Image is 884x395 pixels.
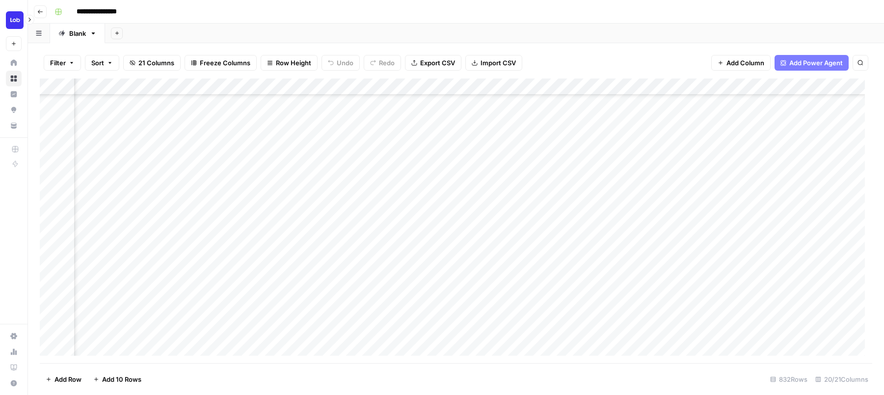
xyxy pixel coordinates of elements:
span: Add Power Agent [789,58,843,68]
span: Undo [337,58,353,68]
a: Your Data [6,118,22,133]
a: Blank [50,24,105,43]
button: Filter [44,55,81,71]
a: Insights [6,86,22,102]
button: Undo [321,55,360,71]
a: Settings [6,328,22,344]
span: Add 10 Rows [102,374,141,384]
span: Add Row [54,374,81,384]
span: Filter [50,58,66,68]
a: Learning Hub [6,360,22,375]
button: 21 Columns [123,55,181,71]
button: Help + Support [6,375,22,391]
button: Redo [364,55,401,71]
a: Home [6,55,22,71]
span: Add Column [726,58,764,68]
span: Freeze Columns [200,58,250,68]
span: Redo [379,58,395,68]
span: Import CSV [481,58,516,68]
button: Import CSV [465,55,522,71]
button: Add Row [40,371,87,387]
button: Freeze Columns [185,55,257,71]
div: 832 Rows [766,371,811,387]
button: Add Column [711,55,771,71]
button: Workspace: Lob [6,8,22,32]
a: Browse [6,71,22,86]
a: Usage [6,344,22,360]
button: Add 10 Rows [87,371,147,387]
button: Sort [85,55,119,71]
span: Row Height [276,58,311,68]
img: Lob Logo [6,11,24,29]
button: Export CSV [405,55,461,71]
span: 21 Columns [138,58,174,68]
span: Export CSV [420,58,455,68]
span: Sort [91,58,104,68]
div: Blank [69,28,86,38]
div: 20/21 Columns [811,371,872,387]
button: Add Power Agent [775,55,849,71]
button: Row Height [261,55,318,71]
a: Opportunities [6,102,22,118]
